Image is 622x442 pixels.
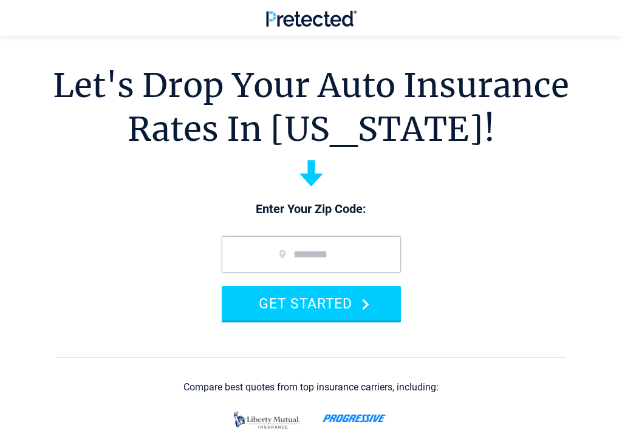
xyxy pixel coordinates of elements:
button: GET STARTED [222,286,401,321]
img: liberty [230,406,304,435]
p: Enter Your Zip Code: [210,201,413,218]
h1: Let's Drop Your Auto Insurance Rates In [US_STATE]! [53,64,569,151]
img: progressive [323,414,388,423]
input: zip code [222,236,401,273]
img: Pretected Logo [266,10,357,27]
div: Compare best quotes from top insurance carriers, including: [183,382,439,393]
